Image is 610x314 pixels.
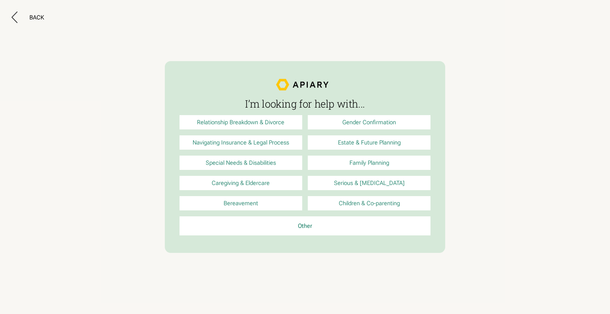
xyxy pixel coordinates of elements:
[180,115,302,129] a: Relationship Breakdown & Divorce
[180,156,302,170] a: Special Needs & Disabilities
[308,115,430,129] a: Gender Confirmation
[180,196,302,210] a: Bereavement
[180,135,302,150] a: Navigating Insurance & Legal Process
[180,98,430,109] h3: I’m looking for help with...
[180,216,430,235] a: Other
[180,176,302,190] a: Caregiving & Eldercare
[308,176,430,190] a: Serious & [MEDICAL_DATA]
[12,12,44,23] button: Back
[308,156,430,170] a: Family Planning
[308,196,430,210] a: Children & Co-parenting
[308,135,430,150] a: Estate & Future Planning
[29,14,44,21] div: Back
